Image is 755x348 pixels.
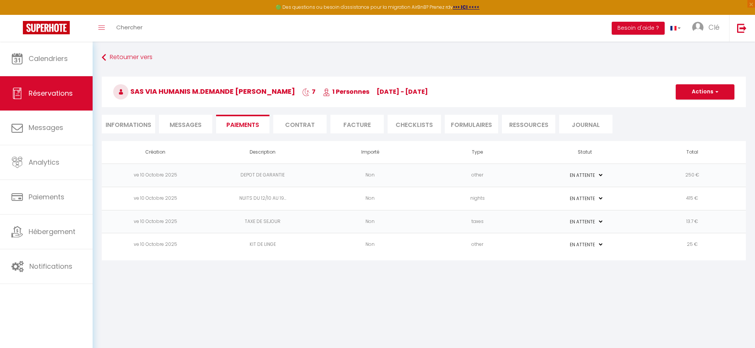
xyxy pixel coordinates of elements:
span: Hébergement [29,227,75,236]
li: Journal [559,115,612,133]
span: Messages [29,123,63,132]
td: 415 € [638,187,746,210]
td: ve 10 Octobre 2025 [102,233,209,257]
td: KIT DE LINGE [209,233,317,257]
li: Informations [102,115,155,133]
a: >>> ICI <<<< [453,4,479,10]
img: ... [692,22,704,33]
td: 250 € [638,164,746,187]
td: other [424,233,531,257]
img: Super Booking [23,21,70,34]
td: other [424,164,531,187]
span: Réservations [29,88,73,98]
td: ve 10 Octobre 2025 [102,210,209,233]
span: Chercher [116,23,143,31]
td: TAXE DE SEJOUR [209,210,317,233]
td: ve 10 Octobre 2025 [102,164,209,187]
button: Besoin d'aide ? [612,22,665,35]
li: Ressources [502,115,555,133]
th: Importé [316,141,424,164]
span: 7 [302,87,316,96]
td: DEPOT DE GARANTIE [209,164,317,187]
td: Non [316,233,424,257]
span: Messages [170,120,202,129]
a: Chercher [111,15,148,42]
span: SAS VIA HUMANIS M.DEMANDE [PERSON_NAME] [113,87,295,96]
td: ve 10 Octobre 2025 [102,187,209,210]
td: NUITS DU 12/10 AU 19... [209,187,317,210]
li: Facture [330,115,384,133]
span: Analytics [29,157,59,167]
span: 1 Personnes [323,87,369,96]
th: Total [638,141,746,164]
a: Retourner vers [102,51,746,64]
li: Contrat [273,115,327,133]
td: Non [316,210,424,233]
button: Actions [676,84,734,99]
span: Calendriers [29,54,68,63]
span: Paiements [29,192,64,202]
th: Type [424,141,531,164]
td: nights [424,187,531,210]
a: ... Clé [686,15,729,42]
li: FORMULAIRES [445,115,498,133]
td: taxes [424,210,531,233]
img: logout [737,23,747,33]
span: Clé [709,22,720,32]
li: CHECKLISTS [388,115,441,133]
td: Non [316,187,424,210]
th: Description [209,141,317,164]
td: Non [316,164,424,187]
li: Paiements [216,115,269,133]
td: 13.7 € [638,210,746,233]
span: [DATE] - [DATE] [377,87,428,96]
th: Création [102,141,209,164]
th: Statut [531,141,639,164]
td: 25 € [638,233,746,257]
span: Notifications [29,261,72,271]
